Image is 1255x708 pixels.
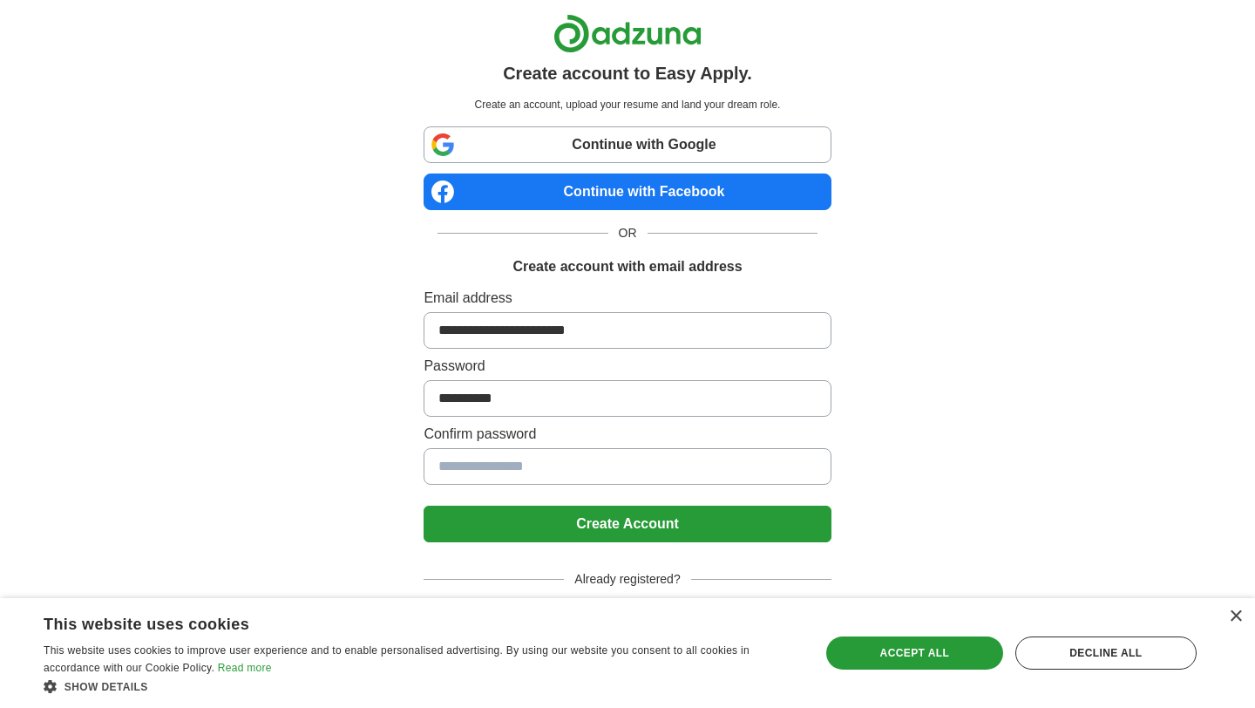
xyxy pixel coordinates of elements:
div: Show details [44,677,797,695]
a: Read more, opens a new window [218,662,272,674]
button: Create Account [424,506,831,542]
span: Show details [64,681,148,693]
h1: Create account with email address [512,256,742,277]
div: Close [1229,610,1242,623]
span: This website uses cookies to improve user experience and to enable personalised advertising. By u... [44,644,750,674]
a: Continue with Google [424,126,831,163]
div: Accept all [826,637,1003,670]
div: Decline all [1015,637,1197,670]
span: Already registered? [564,570,690,589]
label: Email address [424,288,831,309]
label: Confirm password [424,424,831,445]
p: Create an account, upload your resume and land your dream role. [427,97,827,112]
h1: Create account to Easy Apply. [503,60,752,86]
label: Password [424,356,831,377]
img: Adzuna logo [553,14,702,53]
span: OR [608,224,648,242]
a: Continue with Facebook [424,174,831,210]
div: This website uses cookies [44,609,754,635]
